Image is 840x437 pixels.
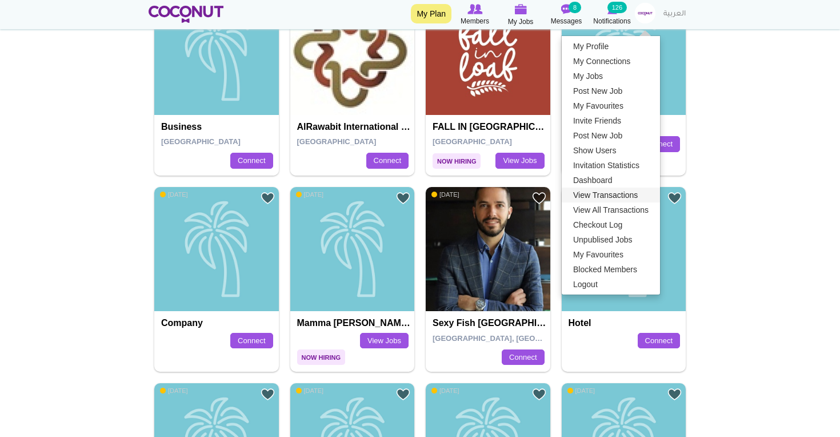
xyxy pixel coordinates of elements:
h4: Sexy Fish [GEOGRAPHIC_DATA] [433,318,546,328]
a: Messages Messages 8 [543,3,589,27]
a: Invite Friends [562,113,660,128]
a: My Favourites [562,247,660,262]
span: [DATE] [160,387,188,395]
a: Add to Favourites [532,387,546,402]
span: [DATE] [160,190,188,198]
span: [GEOGRAPHIC_DATA], [GEOGRAPHIC_DATA] [433,334,595,343]
span: Messages [551,15,582,27]
span: Now Hiring [297,349,345,365]
a: My Jobs My Jobs [498,3,543,27]
small: 8 [569,2,581,13]
a: Connect [230,153,273,169]
span: [DATE] [296,387,324,395]
span: Notifications [593,15,630,27]
a: Post New Job [562,84,660,98]
a: Blocked Members [562,262,660,277]
span: My Jobs [508,16,534,27]
a: Browse Members Members [452,3,498,27]
a: Unpublised Jobs [562,232,660,247]
a: My Profile [562,39,660,54]
a: Connect [366,153,409,169]
h4: FALL IN [GEOGRAPHIC_DATA] [433,122,546,132]
a: View Jobs [495,153,544,169]
a: View All Transactions [562,202,660,217]
a: Post New Job [562,128,660,143]
span: [DATE] [296,190,324,198]
h4: Mamma [PERSON_NAME] italian restaurant [297,318,411,328]
a: Add to Favourites [396,387,410,402]
span: Now Hiring [433,153,481,169]
a: Connect [502,349,544,366]
a: Invitation Statistics [562,158,660,173]
a: My Connections [562,54,660,69]
a: Checkout Log [562,217,660,232]
a: My Plan [411,4,451,23]
a: My Jobs [562,69,660,84]
a: My Favourites [562,98,660,113]
h4: AlRawabit International Recruitment LLC [297,122,411,132]
span: [GEOGRAPHIC_DATA] [161,137,241,146]
span: [DATE] [567,387,595,395]
h4: Business [161,122,275,132]
a: Notifications Notifications 126 [589,3,635,27]
span: [DATE] [431,387,459,395]
img: Home [149,6,223,23]
span: [GEOGRAPHIC_DATA] [433,137,512,146]
img: Messages [561,4,572,14]
img: Browse Members [467,4,482,14]
a: Show Users [562,143,660,158]
a: العربية [658,3,691,26]
h4: company [161,318,275,328]
span: Members [461,15,489,27]
a: Add to Favourites [261,191,275,205]
a: Add to Favourites [396,191,410,205]
h4: Hotel [569,318,682,328]
span: [GEOGRAPHIC_DATA] [297,137,377,146]
small: 126 [607,2,627,13]
a: Logout [562,277,660,292]
a: Add to Favourites [667,191,682,205]
a: View Jobs [360,333,409,349]
a: Add to Favourites [261,387,275,402]
img: My Jobs [514,4,527,14]
a: Add to Favourites [667,387,682,402]
a: Add to Favourites [532,191,546,205]
a: View Transactions [562,188,660,202]
a: Connect [638,333,680,349]
a: Connect [230,333,273,349]
a: Dashboard [562,173,660,188]
img: Notifications [607,4,617,14]
span: [DATE] [431,190,459,198]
